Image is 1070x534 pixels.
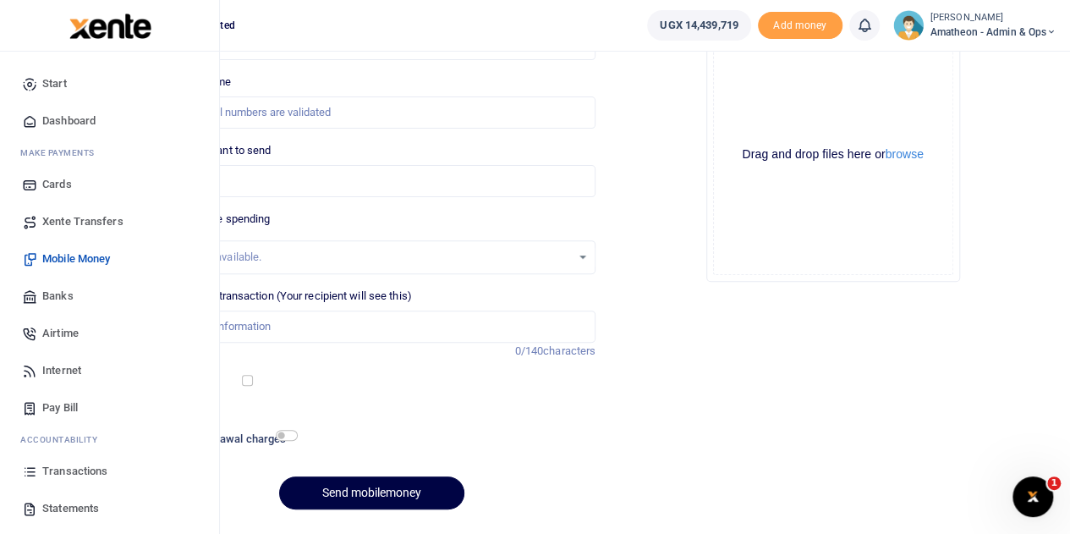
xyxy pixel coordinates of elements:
[42,213,123,230] span: Xente Transfers
[14,203,206,240] a: Xente Transfers
[647,10,750,41] a: UGX 14,439,719
[42,250,110,267] span: Mobile Money
[758,12,842,40] span: Add money
[42,463,107,480] span: Transactions
[543,344,595,357] span: characters
[930,25,1056,40] span: Amatheon - Admin & Ops
[1047,476,1061,490] span: 1
[42,176,72,193] span: Cards
[14,240,206,278] a: Mobile Money
[14,453,206,490] a: Transactions
[148,96,595,129] input: MTN & Airtel numbers are validated
[758,12,842,40] li: Toup your wallet
[886,148,924,160] button: browse
[161,249,571,266] div: No options available.
[14,352,206,389] a: Internet
[148,165,595,197] input: UGX
[14,278,206,315] a: Banks
[14,140,206,166] li: M
[758,18,842,30] a: Add money
[1012,476,1053,517] iframe: Intercom live chat
[660,17,738,34] span: UGX 14,439,719
[14,427,206,453] li: Ac
[33,433,97,446] span: countability
[14,389,206,427] a: Pay Bill
[42,288,74,305] span: Banks
[42,500,99,517] span: Statements
[29,146,95,159] span: ake Payments
[14,166,206,203] a: Cards
[515,344,544,357] span: 0/140
[14,102,206,140] a: Dashboard
[42,362,81,379] span: Internet
[279,476,464,509] button: Send mobilemoney
[14,315,206,352] a: Airtime
[148,288,412,305] label: Memo for this transaction (Your recipient will see this)
[893,10,924,41] img: profile-user
[14,490,206,527] a: Statements
[68,19,151,31] a: logo-small logo-large logo-large
[14,65,206,102] a: Start
[42,75,67,92] span: Start
[706,28,960,282] div: File Uploader
[714,146,952,162] div: Drag and drop files here or
[148,311,595,343] input: Enter extra information
[42,399,78,416] span: Pay Bill
[42,325,79,342] span: Airtime
[640,10,757,41] li: Wallet ballance
[930,11,1056,25] small: [PERSON_NAME]
[69,14,151,39] img: logo-large
[42,113,96,129] span: Dashboard
[893,10,1056,41] a: profile-user [PERSON_NAME] Amatheon - Admin & Ops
